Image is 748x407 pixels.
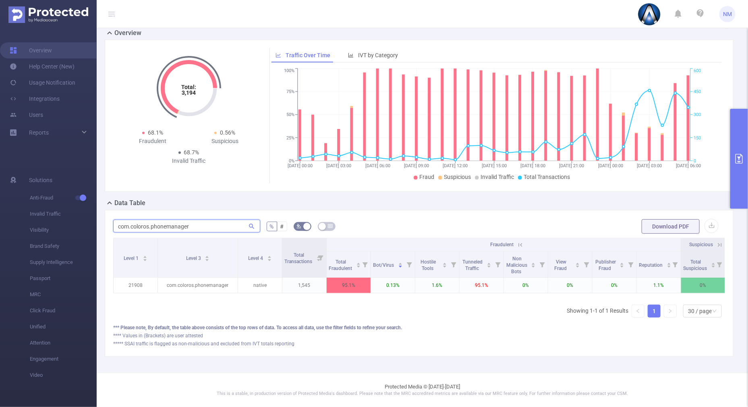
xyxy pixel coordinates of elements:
[576,262,580,264] i: icon: caret-up
[567,305,628,318] li: Showing 1-1 of 1 Results
[30,190,97,206] span: Anti-Fraud
[30,351,97,367] span: Engagement
[30,287,97,303] span: MRC
[270,223,274,230] span: %
[575,262,580,266] div: Sort
[327,278,371,293] p: 95.1%
[442,262,447,266] div: Sort
[371,278,415,293] p: 0.13%
[632,305,644,318] li: Previous Page
[487,262,491,266] div: Sort
[520,163,545,168] tspan: [DATE] 18:00
[181,84,196,90] tspan: Total:
[359,251,371,277] i: Filter menu
[8,6,88,23] img: Protected Media
[248,255,264,261] span: Level 4
[29,129,49,136] span: Reports
[637,163,662,168] tspan: [DATE] 03:00
[415,278,459,293] p: 1.6%
[723,6,732,22] span: NM
[182,89,196,96] tspan: 3,194
[10,42,52,58] a: Overview
[683,259,708,271] span: Total Suspicious
[598,163,623,168] tspan: [DATE] 00:00
[482,163,507,168] tspan: [DATE] 15:00
[30,270,97,287] span: Passport
[581,251,592,277] i: Filter menu
[531,262,536,266] div: Sort
[365,163,390,168] tspan: [DATE] 06:00
[694,135,701,141] tspan: 150
[114,28,141,38] h2: Overview
[559,163,584,168] tspan: [DATE] 21:00
[444,174,471,180] span: Suspicious
[664,305,677,318] li: Next Page
[642,219,700,234] button: Download PDF
[205,258,209,260] i: icon: caret-down
[636,309,640,314] i: icon: left
[356,262,361,264] i: icon: caret-up
[124,255,140,261] span: Level 1
[668,309,673,314] i: icon: right
[286,112,294,118] tspan: 50%
[356,262,361,266] div: Sort
[688,305,712,317] div: 30 / page
[117,390,728,397] p: This is a stable, in production version of Protected Media's dashboard. Please note that the MRC ...
[267,255,272,260] div: Sort
[113,332,725,339] div: **** Values in (Brackets) are user attested
[443,163,468,168] tspan: [DATE] 12:00
[694,69,701,74] tspan: 600
[328,224,333,228] i: icon: table
[10,91,60,107] a: Integrations
[143,255,147,260] div: Sort
[315,238,326,277] i: Filter menu
[114,198,145,208] h2: Data Table
[143,258,147,260] i: icon: caret-down
[329,259,353,271] span: Total Fraudulent
[288,163,313,168] tspan: [DATE] 00:00
[289,158,294,164] tspan: 0%
[443,264,447,267] i: icon: caret-down
[153,157,225,165] div: Invalid Traffic
[404,251,415,277] i: Filter menu
[711,262,716,266] div: Sort
[184,149,199,156] span: 68.7%
[282,278,326,293] p: 1,545
[648,305,660,317] a: 1
[29,172,52,188] span: Solutions
[143,255,147,257] i: icon: caret-up
[463,259,483,271] span: Tunneled Traffic
[276,52,281,58] i: icon: line-chart
[595,259,616,271] span: Publisher Fraud
[267,255,271,257] i: icon: caret-up
[555,259,568,271] span: View Fraud
[286,135,294,141] tspan: 25%
[30,303,97,319] span: Click Fraud
[373,262,395,268] span: Bot/Virus
[421,259,436,271] span: Hostile Tools
[97,373,748,407] footer: Protected Media © [DATE]-[DATE]
[481,174,514,180] span: Invalid Traffic
[267,258,271,260] i: icon: caret-down
[524,174,570,180] span: Total Transactions
[531,264,536,267] i: icon: caret-down
[593,278,636,293] p: 0%
[419,174,434,180] span: Fraud
[205,255,209,257] i: icon: caret-up
[116,137,189,145] div: Fraudulent
[296,224,301,228] i: icon: bg-colors
[284,252,313,264] span: Total Transactions
[114,278,157,293] p: 21908
[667,262,671,264] i: icon: caret-up
[30,319,97,335] span: Unified
[531,262,536,264] i: icon: caret-up
[681,278,725,293] p: 0%
[189,137,261,145] div: Suspicious
[10,58,75,75] a: Help Center (New)
[30,367,97,383] span: Video
[714,251,725,277] i: Filter menu
[504,278,548,293] p: 0%
[576,264,580,267] i: icon: caret-down
[492,251,504,277] i: Filter menu
[286,52,330,58] span: Traffic Over Time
